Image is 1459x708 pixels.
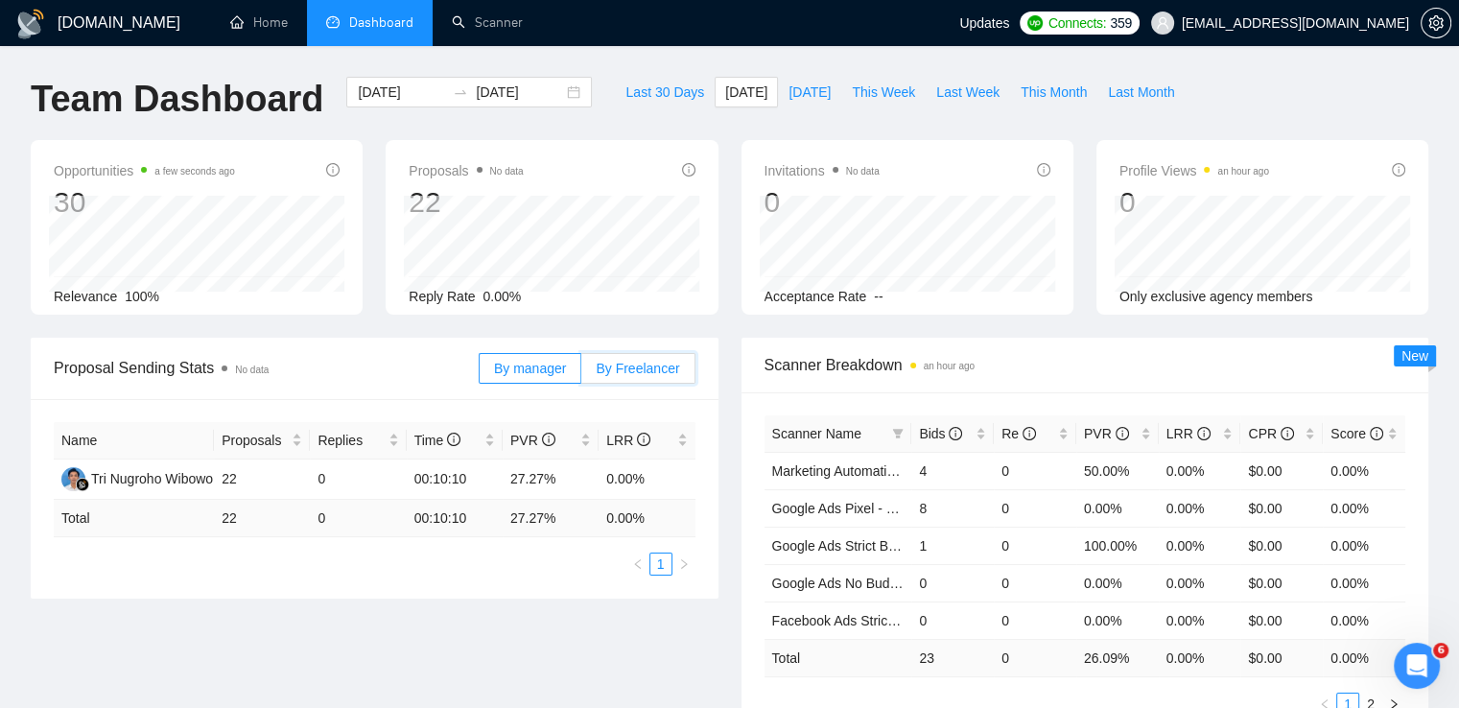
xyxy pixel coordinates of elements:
[409,184,523,221] div: 22
[1240,489,1323,527] td: $0.00
[772,538,922,554] a: Google Ads Strict Budget
[924,361,975,371] time: an hour ago
[1097,77,1185,107] button: Last Month
[1370,427,1383,440] span: info-circle
[772,501,1073,516] a: Google Ads Pixel - setup, troubleshooting, tracking
[326,15,340,29] span: dashboard
[949,427,962,440] span: info-circle
[765,353,1406,377] span: Scanner Breakdown
[1240,602,1323,639] td: $0.00
[1323,639,1405,676] td: 0.00 %
[407,460,503,500] td: 00:10:10
[1037,163,1050,177] span: info-circle
[1084,426,1129,441] span: PVR
[911,564,994,602] td: 0
[61,470,213,485] a: TNTri Nugroho Wibowo
[214,500,310,537] td: 22
[54,159,235,182] span: Opportunities
[1001,426,1036,441] span: Re
[76,478,89,491] img: gigradar-bm.png
[54,184,235,221] div: 30
[596,361,679,376] span: By Freelancer
[994,602,1076,639] td: 0
[1323,602,1405,639] td: 0.00%
[626,553,649,576] li: Previous Page
[888,419,907,448] span: filter
[1076,452,1159,489] td: 50.00%
[911,527,994,564] td: 1
[1027,15,1043,31] img: upwork-logo.png
[453,84,468,100] span: swap-right
[1159,602,1241,639] td: 0.00%
[407,500,503,537] td: 00:10:10
[1240,564,1323,602] td: $0.00
[503,500,599,537] td: 27.27 %
[1159,639,1241,676] td: 0.00 %
[1433,643,1448,658] span: 6
[542,433,555,446] span: info-circle
[414,433,460,448] span: Time
[1240,452,1323,489] td: $0.00
[788,82,831,103] span: [DATE]
[911,452,994,489] td: 4
[1108,82,1174,103] span: Last Month
[1421,8,1451,38] button: setting
[1021,82,1087,103] span: This Month
[452,14,523,31] a: searchScanner
[1197,427,1211,440] span: info-circle
[1240,527,1323,564] td: $0.00
[874,289,882,304] span: --
[494,361,566,376] span: By manager
[1421,15,1451,31] a: setting
[1330,426,1382,441] span: Score
[1392,163,1405,177] span: info-circle
[1116,427,1129,440] span: info-circle
[606,433,650,448] span: LRR
[91,468,213,489] div: Tri Nugroho Wibowo
[672,553,695,576] li: Next Page
[1010,77,1097,107] button: This Month
[841,77,926,107] button: This Week
[994,489,1076,527] td: 0
[765,184,880,221] div: 0
[409,159,523,182] span: Proposals
[1323,527,1405,564] td: 0.00%
[678,558,690,570] span: right
[599,460,694,500] td: 0.00%
[358,82,445,103] input: Start date
[1076,527,1159,564] td: 100.00%
[326,163,340,177] span: info-circle
[599,500,694,537] td: 0.00 %
[1119,184,1269,221] div: 0
[54,356,479,380] span: Proposal Sending Stats
[765,159,880,182] span: Invitations
[310,460,406,500] td: 0
[911,489,994,527] td: 8
[310,500,406,537] td: 0
[650,554,671,575] a: 1
[1119,289,1313,304] span: Only exclusive agency members
[625,82,704,103] span: Last 30 Days
[765,639,912,676] td: Total
[911,639,994,676] td: 23
[892,428,904,439] span: filter
[926,77,1010,107] button: Last Week
[483,289,522,304] span: 0.00%
[1323,564,1405,602] td: 0.00%
[61,467,85,491] img: TN
[615,77,715,107] button: Last 30 Days
[715,77,778,107] button: [DATE]
[1076,564,1159,602] td: 0.00%
[846,166,880,177] span: No data
[1159,564,1241,602] td: 0.00%
[310,422,406,460] th: Replies
[772,426,861,441] span: Scanner Name
[154,166,234,177] time: a few seconds ago
[1401,348,1428,364] span: New
[1323,489,1405,527] td: 0.00%
[490,166,524,177] span: No data
[1110,12,1131,34] span: 359
[1119,159,1269,182] span: Profile Views
[765,289,867,304] span: Acceptance Rate
[1217,166,1268,177] time: an hour ago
